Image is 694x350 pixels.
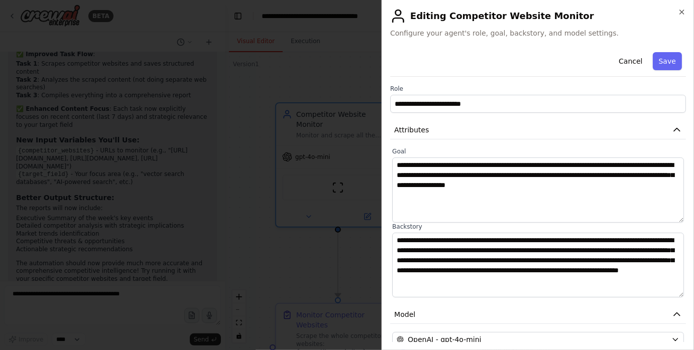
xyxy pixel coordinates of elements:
[392,332,684,347] button: OpenAI - gpt-4o-mini
[390,8,686,24] h2: Editing Competitor Website Monitor
[392,147,684,155] label: Goal
[392,223,684,231] label: Backstory
[394,125,429,135] span: Attributes
[390,121,686,139] button: Attributes
[390,85,686,93] label: Role
[390,28,686,38] span: Configure your agent's role, goal, backstory, and model settings.
[390,305,686,324] button: Model
[653,52,682,70] button: Save
[613,52,648,70] button: Cancel
[394,309,415,319] span: Model
[408,334,481,344] span: OpenAI - gpt-4o-mini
